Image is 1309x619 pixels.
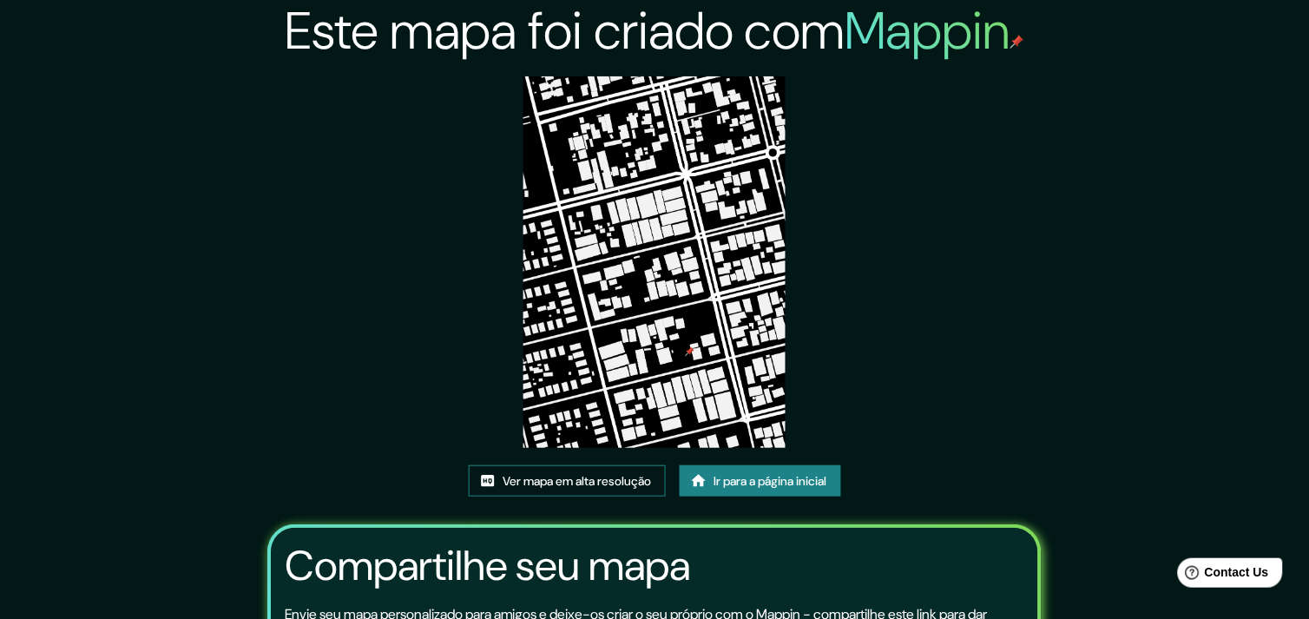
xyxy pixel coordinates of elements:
[714,471,827,492] font: Ir para a página inicial
[469,465,666,497] a: Ver mapa em alta resolução
[523,76,786,448] img: created-map
[285,542,691,590] h3: Compartilhe seu mapa
[680,465,841,497] a: Ir para a página inicial
[1154,551,1290,600] iframe: Help widget launcher
[1010,35,1024,49] img: pino-de-mapa
[503,471,652,492] font: Ver mapa em alta resolução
